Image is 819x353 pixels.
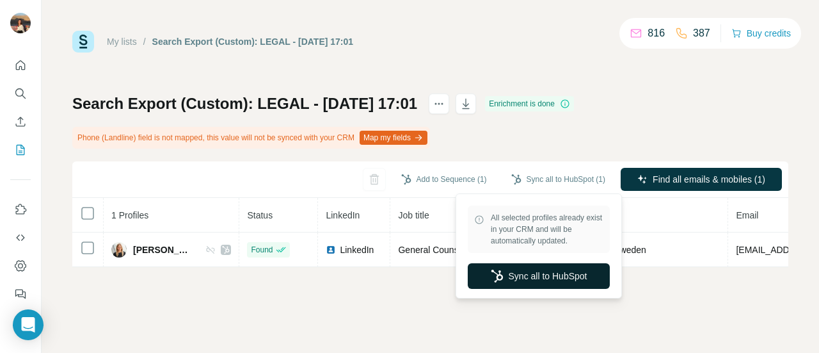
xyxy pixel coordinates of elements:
button: Add to Sequence (1) [392,170,496,189]
span: LinkedIn [340,243,374,256]
span: General Counsel [398,245,465,255]
button: Map my fields [360,131,427,145]
span: Job title [398,210,429,220]
img: Avatar [10,13,31,33]
button: Use Surfe on LinkedIn [10,198,31,221]
p: 816 [648,26,665,41]
button: Feedback [10,283,31,306]
button: Enrich CSV [10,110,31,133]
h1: Search Export (Custom): LEGAL - [DATE] 17:01 [72,94,417,114]
div: Enrichment is done [485,96,574,111]
button: My lists [10,138,31,161]
button: Sync all to HubSpot (1) [502,170,614,189]
button: Find all emails & mobiles (1) [621,168,782,191]
img: Surfe Logo [72,31,94,53]
li: / [143,35,146,48]
button: Sync all to HubSpot [468,263,610,289]
div: Open Intercom Messenger [13,309,44,340]
p: 387 [693,26,710,41]
span: [PERSON_NAME] [133,243,193,256]
button: Quick start [10,54,31,77]
span: Status [247,210,273,220]
span: Found [251,244,273,256]
span: Email [736,210,758,220]
button: Buy credits [731,24,791,42]
div: Search Export (Custom): LEGAL - [DATE] 17:01 [152,35,354,48]
button: Dashboard [10,254,31,277]
button: actions [429,94,449,114]
div: Phone (Landline) field is not mapped, this value will not be synced with your CRM [72,127,430,149]
span: LinkedIn [326,210,360,220]
span: All selected profiles already exist in your CRM and will be automatically updated. [491,212,603,247]
img: Avatar [111,242,127,258]
span: 1 Profiles [111,210,148,220]
a: My lists [107,37,137,47]
button: Use Surfe API [10,226,31,249]
img: LinkedIn logo [326,245,336,255]
span: Find all emails & mobiles (1) [653,173,765,186]
button: Search [10,82,31,105]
